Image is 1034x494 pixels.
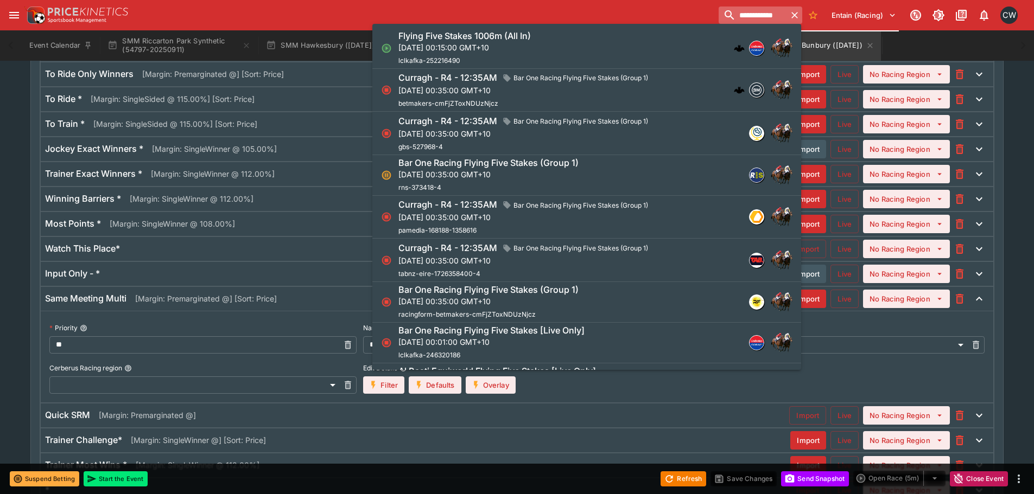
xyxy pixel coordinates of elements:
h6: Same Meeting Multi [45,293,126,304]
p: [DATE] 00:35:00 GMT+10 [398,296,579,307]
button: Notifications [974,5,994,25]
p: [DATE] 00:35:00 GMT+10 [398,255,652,266]
h6: To Train * [45,118,85,130]
button: Import [790,265,826,283]
button: Start the Event [84,471,148,486]
h6: Watch This Place* [45,243,120,254]
button: Connected to PK [906,5,925,25]
img: logo-cerberus.svg [734,85,745,95]
button: Live [830,431,859,450]
svg: Closed [381,128,392,139]
h6: To Ride Only Winners [45,68,134,80]
button: open drawer [4,5,24,25]
p: [DATE] 00:35:00 GMT+10 [398,169,579,180]
button: No Racing Region [863,90,950,108]
h6: Trainer Exact Winners * [45,168,142,179]
h6: Curragh - R4 - 12:35AM [398,116,497,127]
div: racingandsports [749,168,764,183]
span: gbs-527968-4 [398,143,443,151]
p: [Margin: SingleWinner @ 105.00%] [152,143,277,155]
button: Event Calendar [23,30,99,61]
svg: Closed [381,211,392,222]
span: Bar One Racing Flying Five Stakes (Group 1) [509,116,652,127]
img: lclkafka.png [750,41,764,55]
h6: Quick SRM [45,409,90,421]
img: horse_racing.png [771,206,792,228]
button: Overlay [466,376,516,394]
button: Live [830,115,859,133]
span: racingform-betmakers-cmFjZToxNDUzNjcz [398,310,536,318]
button: No Racing Region [863,406,950,425]
button: No Racing Region [863,215,950,233]
p: [DATE] 00:01:00 GMT+10 [398,336,585,348]
button: more [1012,472,1025,485]
h6: Input Only - * [45,268,100,279]
h6: Trainer Challenge* [45,434,122,446]
span: Bar One Racing Flying Five Stakes (Group 1) [509,73,652,84]
img: PriceKinetics [48,8,128,16]
button: Toggle light/dark mode [929,5,948,25]
button: Import [790,115,826,133]
h6: Curragh - R4 - 12:35AM [398,242,497,254]
h6: Jockey Exact Winners * [45,143,143,155]
button: No Racing Region [863,431,950,450]
button: No Racing Region [863,165,950,183]
button: Send Snapshot [781,471,849,486]
p: [DATE] 00:35:00 GMT+10 [398,128,652,139]
input: search [719,7,787,24]
h6: Flying Five Stakes 1006m (All In) [398,30,531,42]
p: [DATE] 00:15:00 GMT+10 [398,42,531,53]
div: cerberus [734,85,745,95]
p: Cerberus Racing region [49,363,122,373]
p: Edit Details [363,363,397,373]
h6: Winning Barriers * [45,193,121,204]
button: No Racing Region [863,265,950,283]
img: logo-cerberus.svg [734,43,745,54]
div: Futures - Multiple Outcomes [677,336,967,354]
p: [Margin: SingleWinner @] [Sort: Price] [131,434,266,446]
p: [Margin: SingleWinner @ 108.00%] [110,218,235,229]
button: Live [830,290,859,308]
p: [Margin: Premarginated @] [Sort: Price] [135,293,277,304]
button: Live [830,165,859,183]
button: Select Tenant [825,7,903,24]
p: [DATE] 00:35:00 GMT+10 [398,211,652,223]
svg: Closed [381,85,392,95]
button: Import [789,406,826,425]
div: lclkafka [749,335,764,350]
button: Import [790,165,826,183]
p: Priority [49,323,78,332]
img: horse_racing.png [771,123,792,144]
button: Live [830,215,859,233]
h6: Bar One Racing Flying Five Stakes (Group 1) [398,284,579,296]
h6: Curragh - R4 - 12:35AM [398,199,497,210]
div: pamedia [749,209,764,224]
h6: Most Points * [45,218,101,229]
h6: Bar One Racing Flying Five Stakes [Live Only] [398,325,585,336]
button: Live [830,406,859,425]
span: lclkafka-246320186 [398,351,460,359]
button: Live [830,265,859,283]
button: Import [790,456,826,474]
button: Documentation [951,5,971,25]
h6: Bar One Racing Flying Five Stakes (Group 1) [398,157,579,169]
img: horse_racing.png [771,164,792,186]
button: Live [830,140,859,158]
img: gbs.png [750,126,764,140]
button: Import [790,190,826,208]
button: Live [830,190,859,208]
button: Priority [80,324,87,332]
p: Name [363,323,382,332]
div: Clint Wallis [1000,7,1018,24]
span: rns-373418-4 [398,183,441,191]
h6: To Ride * [45,93,82,105]
div: split button [853,471,946,486]
button: Cerberus Racing region [124,364,132,372]
button: Defaults [409,376,461,394]
button: Live [830,240,859,258]
button: Import [790,65,826,84]
img: horse_racing.png [771,79,792,101]
div: tabnz [749,253,764,268]
img: tabnz.jpg [750,255,764,265]
img: racingform.png [750,296,764,309]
